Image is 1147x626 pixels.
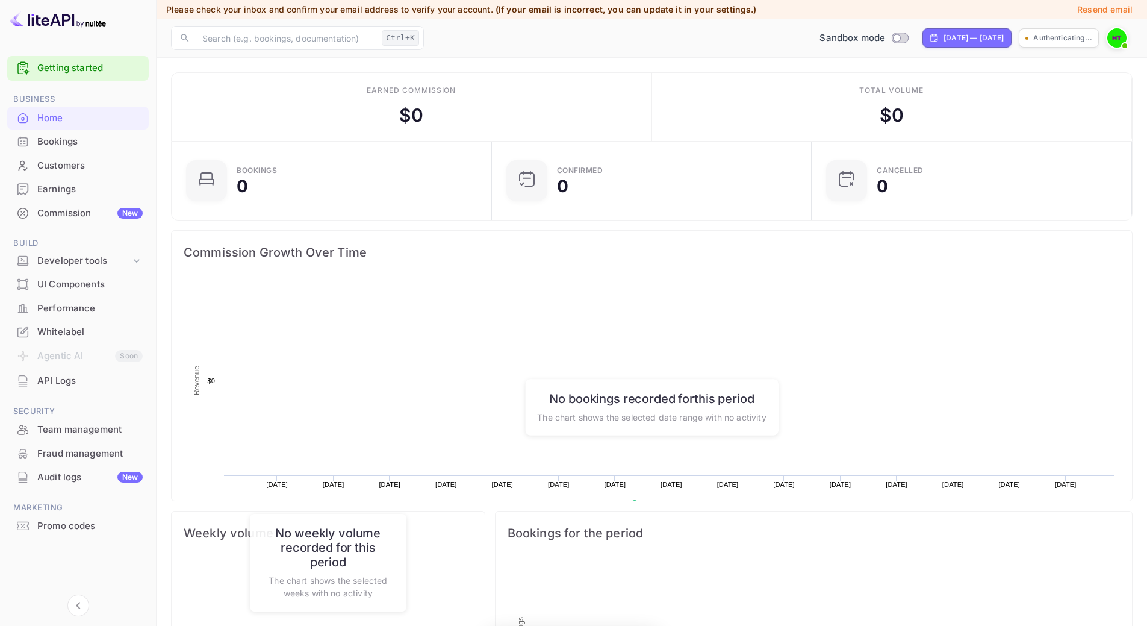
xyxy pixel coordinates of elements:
[548,481,570,488] text: [DATE]
[1055,481,1077,488] text: [DATE]
[7,56,149,81] div: Getting started
[37,325,143,339] div: Whitelabel
[7,297,149,319] a: Performance
[557,178,568,195] div: 0
[877,178,888,195] div: 0
[880,102,904,129] div: $ 0
[7,515,149,537] a: Promo codes
[7,442,149,465] a: Fraud management
[7,154,149,178] div: Customers
[184,524,473,543] span: Weekly volume
[37,61,143,75] a: Getting started
[661,481,682,488] text: [DATE]
[37,423,143,437] div: Team management
[7,405,149,418] span: Security
[886,481,907,488] text: [DATE]
[7,466,149,489] div: Audit logsNew
[37,207,143,221] div: Commission
[7,297,149,321] div: Performance
[7,107,149,130] div: Home
[7,515,149,538] div: Promo codes
[367,85,456,96] div: Earned commission
[37,135,143,149] div: Bookings
[37,519,143,533] div: Promo codes
[942,481,964,488] text: [DATE]
[7,178,149,200] a: Earnings
[7,418,149,442] div: Team management
[382,30,419,46] div: Ctrl+K
[508,524,1120,543] span: Bookings for the period
[557,167,603,174] div: Confirmed
[717,481,739,488] text: [DATE]
[7,369,149,392] a: API Logs
[773,481,795,488] text: [DATE]
[37,111,143,125] div: Home
[184,243,1120,262] span: Commission Growth Over Time
[537,391,766,405] h6: No bookings recorded for this period
[7,237,149,250] span: Build
[10,10,106,29] img: LiteAPI logo
[7,466,149,488] a: Audit logsNew
[496,4,757,14] span: (If your email is incorrect, you can update it in your settings.)
[1107,28,1127,48] img: Henrik T
[7,273,149,296] div: UI Components
[117,472,143,483] div: New
[877,167,924,174] div: CANCELLED
[943,33,1004,43] div: [DATE] — [DATE]
[37,302,143,316] div: Performance
[207,377,215,384] text: $0
[605,481,626,488] text: [DATE]
[117,208,143,219] div: New
[819,31,885,45] span: Sandbox mode
[37,159,143,173] div: Customers
[998,481,1020,488] text: [DATE]
[7,130,149,152] a: Bookings
[37,278,143,292] div: UI Components
[7,202,149,224] a: CommissionNew
[195,26,377,50] input: Search (e.g. bookings, documentation)
[7,369,149,393] div: API Logs
[642,500,673,509] text: Revenue
[7,130,149,154] div: Bookings
[262,574,394,599] p: The chart shows the selected weeks with no activity
[37,471,143,484] div: Audit logs
[7,442,149,466] div: Fraud management
[7,154,149,177] a: Customers
[537,410,766,423] p: The chart shows the selected date range with no activity
[7,202,149,225] div: CommissionNew
[37,447,143,461] div: Fraud management
[7,418,149,440] a: Team management
[7,273,149,295] a: UI Components
[7,251,149,272] div: Developer tools
[859,85,924,96] div: Total volume
[7,107,149,129] a: Home
[7,501,149,515] span: Marketing
[323,481,344,488] text: [DATE]
[379,481,400,488] text: [DATE]
[7,321,149,344] div: Whitelabel
[237,167,277,174] div: Bookings
[37,254,131,268] div: Developer tools
[1077,3,1133,16] p: Resend email
[830,481,851,488] text: [DATE]
[37,183,143,196] div: Earnings
[1033,33,1092,43] p: Authenticating...
[7,93,149,106] span: Business
[262,526,394,569] h6: No weekly volume recorded for this period
[37,374,143,388] div: API Logs
[7,178,149,201] div: Earnings
[435,481,457,488] text: [DATE]
[237,178,248,195] div: 0
[266,481,288,488] text: [DATE]
[7,321,149,343] a: Whitelabel
[399,102,423,129] div: $ 0
[67,595,89,616] button: Collapse navigation
[491,481,513,488] text: [DATE]
[193,366,201,395] text: Revenue
[166,4,493,14] span: Please check your inbox and confirm your email address to verify your account.
[815,31,913,45] div: Switch to Production mode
